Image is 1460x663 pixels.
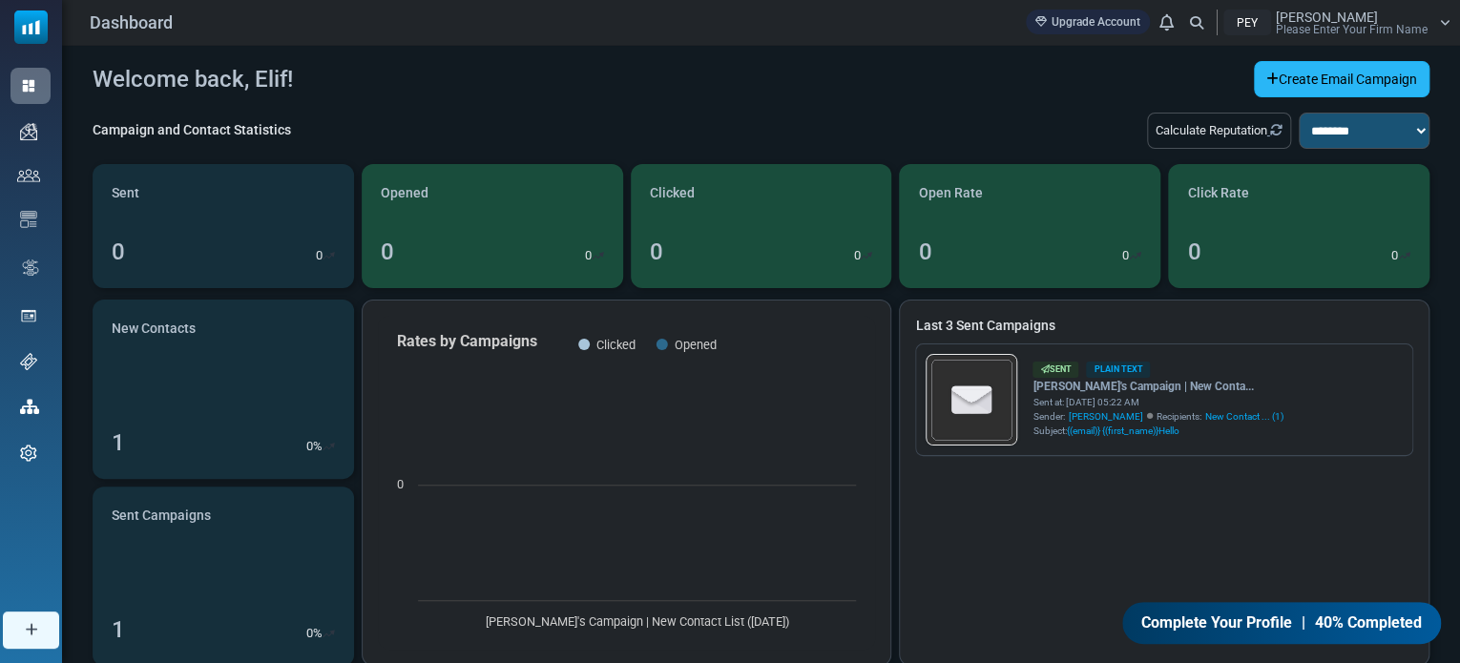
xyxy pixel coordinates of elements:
p: 0 [853,246,860,265]
div: PEY [1223,10,1271,35]
img: support-icon.svg [20,353,37,370]
a: Upgrade Account [1026,10,1150,34]
div: Plain Text [1086,362,1150,378]
a: Refresh Stats [1267,123,1283,137]
img: dashboard-icon-active.svg [20,77,37,94]
span: [PERSON_NAME] [1276,10,1378,24]
div: Sent at: [DATE] 05:22 AM [1032,395,1283,409]
a: Complete Your Profile | 40% Completed [1122,602,1441,644]
div: Campaign and Contact Statistics [93,120,291,140]
div: Sender: Recipients: [1032,409,1283,424]
img: settings-icon.svg [20,445,37,462]
p: 0 [306,437,313,456]
img: workflow.svg [20,257,41,279]
a: PEY [PERSON_NAME] Please Enter Your Firm Name [1223,10,1450,35]
span: Please Enter Your Firm Name [1276,24,1428,35]
a: Last 3 Sent Campaigns [915,316,1413,336]
span: Click Rate [1187,183,1248,203]
span: Dashboard [90,10,173,35]
div: 0 [381,235,394,269]
span: Complete Your Profile [1141,611,1292,634]
img: empty-draft-icon2.svg [928,356,1016,445]
div: 0 [650,235,663,269]
div: 0 [1187,235,1200,269]
div: Sent [1032,362,1078,378]
span: Sent Campaigns [112,506,211,526]
img: email-templates-icon.svg [20,211,37,228]
h4: Welcome back, Elif! [93,66,293,93]
a: [PERSON_NAME]'s Campaign | New Conta... [1032,378,1283,395]
a: New Contacts 1 0% [93,300,354,479]
p: 0 [585,246,592,265]
p: 0 [1122,246,1129,265]
span: 40% Completed [1315,611,1422,634]
div: 0 [112,235,125,269]
text: Clicked [596,338,636,352]
text: Rates by Campaigns [397,332,537,350]
div: Calculate Reputation [1147,113,1291,149]
p: 0 [316,246,323,265]
svg: Rates by Campaigns [378,316,875,650]
a: Create Email Campaign [1254,61,1429,97]
div: % [306,624,335,643]
span: Opened [381,183,428,203]
a: New Contact ... (1) [1204,409,1283,424]
div: Subject: [1032,424,1283,438]
div: 1 [112,425,125,460]
div: % [306,437,335,456]
span: Sent [112,183,139,203]
span: Open Rate [918,183,982,203]
span: | [1302,611,1305,634]
img: mailsoftly_icon_blue_white.svg [14,10,48,44]
text: 0 [397,477,404,491]
img: campaigns-icon.png [20,123,37,140]
text: Opened [674,338,716,352]
span: Clicked [650,183,695,203]
p: 0 [1391,246,1398,265]
div: 0 [918,235,931,269]
img: landing_pages.svg [20,307,37,324]
span: New Contacts [112,319,196,339]
text: [PERSON_NAME]'s Campaign | New Contact List ([DATE]) [485,614,788,629]
img: contacts-icon.svg [17,169,40,182]
span: [PERSON_NAME] [1068,409,1142,424]
div: 1 [112,612,125,647]
span: {(email)} {(first_name)}Hello [1066,425,1178,436]
p: 0 [306,624,313,643]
